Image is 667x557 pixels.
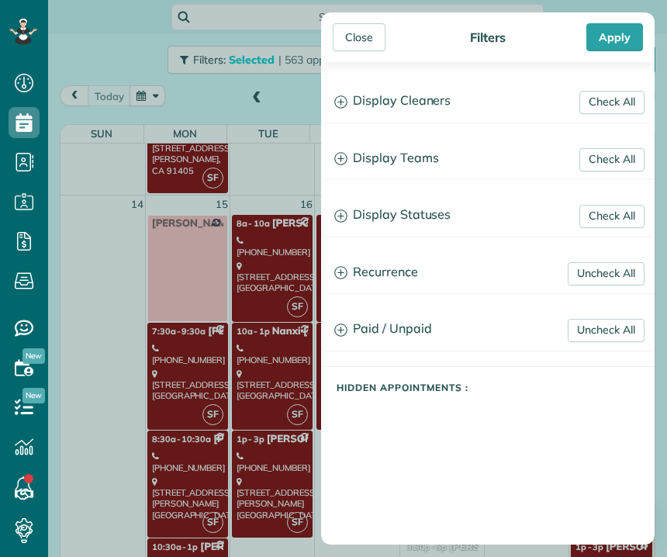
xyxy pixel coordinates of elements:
div: Close [333,23,385,51]
span: New [22,388,45,403]
a: Display Statuses [322,195,654,235]
h5: Hidden Appointments : [337,382,655,393]
a: Check All [579,148,645,171]
a: Uncheck All [568,262,645,285]
div: Apply [586,23,643,51]
a: Display Cleaners [322,81,654,121]
a: Recurrence [322,253,654,292]
a: Display Teams [322,139,654,178]
a: Uncheck All [568,319,645,342]
a: Check All [579,205,645,228]
a: Check All [579,91,645,114]
a: Paid / Unpaid [322,310,654,349]
div: Filters [465,29,510,45]
span: New [22,348,45,364]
